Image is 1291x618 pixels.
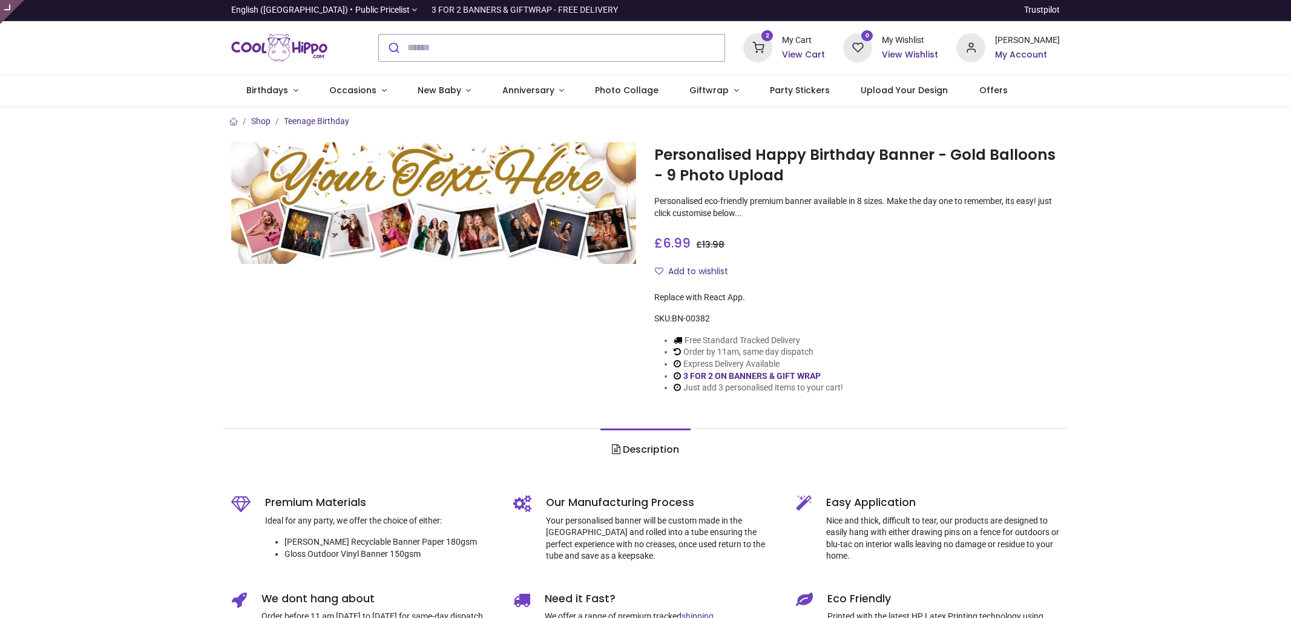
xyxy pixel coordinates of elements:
span: New Baby [418,84,461,96]
li: Order by 11am, same day dispatch [674,346,843,358]
i: Add to wishlist [655,267,663,275]
h5: Easy Application [826,495,1060,510]
span: £ [696,238,724,251]
div: SKU: [654,313,1060,325]
li: Express Delivery Available [674,358,843,370]
div: My Wishlist [882,35,938,47]
p: Personalised eco-friendly premium banner available in 8 sizes. Make the day one to remember, its ... [654,196,1060,219]
span: Offers [979,84,1008,96]
span: Anniversary [502,84,554,96]
a: Birthdays [231,75,314,107]
span: Party Stickers [770,84,830,96]
a: Anniversary [487,75,580,107]
span: £ [654,234,691,252]
span: 13.98 [702,238,724,251]
button: Submit [379,35,407,61]
p: Ideal for any party, we offer the choice of either: [265,515,496,527]
a: Giftwrap [674,75,755,107]
h5: Eco Friendly [827,591,1060,606]
p: Your personalised banner will be custom made in the [GEOGRAPHIC_DATA] and rolled into a tube ensu... [546,515,778,562]
div: 3 FOR 2 BANNERS & GIFTWRAP - FREE DELIVERY [432,4,618,16]
span: 6.99 [663,234,691,252]
span: Upload Your Design [861,84,948,96]
a: View Cart [782,49,825,61]
img: Cool Hippo [231,31,328,65]
h5: We dont hang about [261,591,496,606]
a: View Wishlist [882,49,938,61]
a: My Account [995,49,1060,61]
a: Teenage Birthday [284,116,349,126]
span: Giftwrap [689,84,729,96]
span: Birthdays [246,84,288,96]
p: Nice and thick, difficult to tear, our products are designed to easily hang with either drawing p... [826,515,1060,562]
div: [PERSON_NAME] [995,35,1060,47]
a: Occasions [314,75,402,107]
a: 0 [843,42,872,51]
div: My Cart [782,35,825,47]
a: Logo of Cool Hippo [231,31,328,65]
li: [PERSON_NAME] Recyclable Banner Paper 180gsm [284,536,496,548]
h5: Need it Fast? [545,591,778,606]
li: Free Standard Tracked Delivery [674,335,843,347]
div: Replace with React App. [654,292,1060,304]
li: Gloss Outdoor Vinyl Banner 150gsm [284,548,496,560]
button: Add to wishlistAdd to wishlist [654,261,738,282]
span: BN-00382 [672,314,710,323]
a: New Baby [402,75,487,107]
a: Description [600,429,691,471]
a: 3 FOR 2 ON BANNERS & GIFT WRAP [683,371,821,381]
sup: 0 [861,30,873,42]
span: Occasions [329,84,376,96]
img: Personalised Happy Birthday Banner - Gold Balloons - 9 Photo Upload [231,142,637,264]
a: Shop [251,116,271,126]
h1: Personalised Happy Birthday Banner - Gold Balloons - 9 Photo Upload [654,145,1060,186]
h5: Premium Materials [265,495,496,510]
a: English ([GEOGRAPHIC_DATA]) •Public Pricelist [231,4,418,16]
span: Photo Collage [595,84,659,96]
a: 2 [743,42,772,51]
span: Public Pricelist [355,4,410,16]
a: Trustpilot [1024,4,1060,16]
sup: 2 [761,30,773,42]
h5: Our Manufacturing Process [546,495,778,510]
li: Just add 3 personalised items to your cart! [674,382,843,394]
